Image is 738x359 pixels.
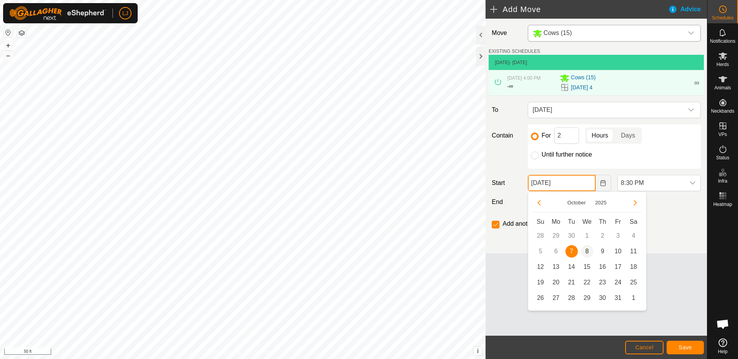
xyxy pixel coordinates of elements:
div: dropdown trigger [683,102,699,118]
label: Move [489,25,524,42]
span: Hours [592,131,608,140]
span: Cows [530,25,683,41]
span: 24 [612,276,624,289]
div: Open chat [711,312,735,336]
td: 6 [548,244,564,259]
span: Days [621,131,635,140]
span: Su [537,218,544,225]
span: Sa [630,218,638,225]
span: 17 [612,261,624,273]
span: Mo [551,218,560,225]
span: VPs [718,132,727,137]
span: [DATE] 4:00 PM [507,75,541,81]
td: 17 [610,259,626,275]
td: 15 [579,259,595,275]
span: Th [599,218,606,225]
span: Herds [716,62,729,67]
span: 28 [565,292,578,304]
div: dropdown trigger [685,175,700,191]
td: 27 [548,290,564,306]
td: 9 [595,244,610,259]
button: Choose Date [596,175,611,191]
button: Choose Month [564,198,589,207]
td: 30 [595,290,610,306]
button: Previous Month [533,197,545,209]
span: ∞ [509,83,513,89]
button: i [474,347,482,356]
img: Gallagher Logo [9,6,106,20]
span: 1 [627,292,640,304]
a: Help [707,335,738,357]
span: Heatmap [713,202,732,207]
span: 15 [581,261,593,273]
td: 8 [579,244,595,259]
td: 29 [579,290,595,306]
td: 20 [548,275,564,290]
td: 14 [564,259,579,275]
span: 10 [612,245,624,258]
span: 30 [596,292,609,304]
span: ∞ [694,79,699,87]
span: Cows (15) [571,73,596,83]
span: [DATE] [495,60,510,65]
a: Privacy Policy [212,349,241,356]
td: 24 [610,275,626,290]
span: Neckbands [711,109,734,113]
span: Schedules [712,16,733,20]
td: 23 [595,275,610,290]
button: + [3,41,13,50]
td: 29 [548,228,564,244]
label: Add another scheduled move [503,221,583,227]
td: 18 [626,259,641,275]
div: Choose Date [528,192,646,311]
span: We [582,218,592,225]
label: End [489,197,524,207]
label: For [542,132,551,139]
td: 1 [579,228,595,244]
button: Choose Year [592,198,610,207]
span: Animals [714,85,731,90]
span: 2025-10-08 [530,102,683,118]
td: 26 [533,290,548,306]
td: 11 [626,244,641,259]
span: 25 [627,276,640,289]
span: 18 [627,261,640,273]
div: dropdown trigger [683,25,699,41]
span: 16 [596,261,609,273]
span: Tu [568,218,575,225]
span: 21 [565,276,578,289]
td: 31 [610,290,626,306]
span: 13 [550,261,562,273]
td: 22 [579,275,595,290]
td: 19 [533,275,548,290]
span: i [477,348,479,354]
label: Start [489,178,524,188]
td: 28 [564,290,579,306]
span: 14 [565,261,578,273]
span: 19 [534,276,547,289]
span: Cancel [635,344,653,350]
h2: Add Move [490,5,668,14]
span: 20 [550,276,562,289]
td: 2 [595,228,610,244]
button: Next Month [629,197,641,209]
td: 12 [533,259,548,275]
span: 8:30 PM [618,175,685,191]
a: Contact Us [251,349,273,356]
span: 7 [565,245,578,258]
span: Help [718,349,728,354]
button: Save [667,341,704,354]
a: [DATE] 4 [571,84,593,92]
td: 25 [626,275,641,290]
span: 22 [581,276,593,289]
span: 23 [596,276,609,289]
td: 16 [595,259,610,275]
td: 5 [533,244,548,259]
span: 8 [581,245,593,258]
span: 9 [596,245,609,258]
span: 11 [627,245,640,258]
label: Contain [489,131,524,140]
td: 13 [548,259,564,275]
td: 10 [610,244,626,259]
span: Infra [718,179,727,183]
